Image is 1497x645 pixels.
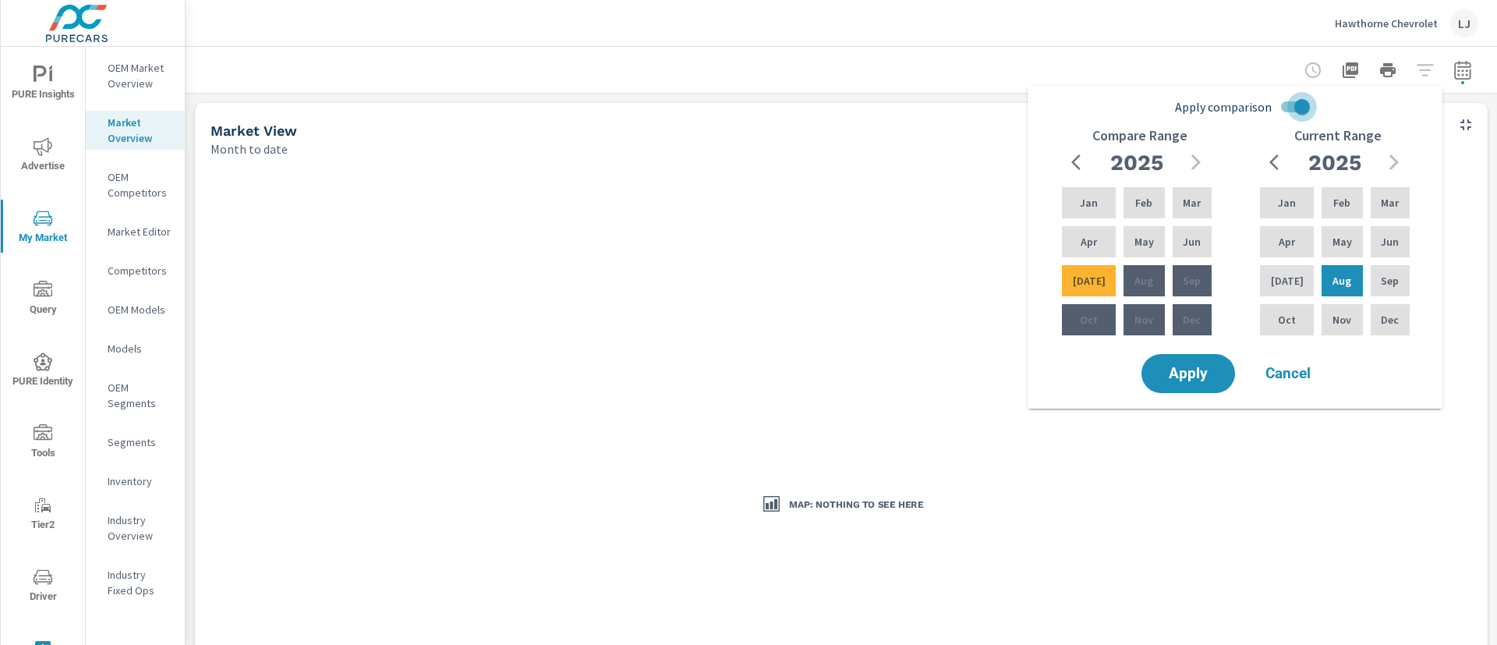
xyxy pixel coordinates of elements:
p: Inventory [108,473,172,489]
span: PURE Insights [5,66,80,104]
span: Advertise [5,137,80,175]
button: Cancel [1241,354,1335,393]
span: Tools [5,424,80,462]
button: Select Date Range [1447,55,1478,86]
div: Market Overview [86,111,185,150]
p: Apr [1081,234,1097,250]
div: Industry Fixed Ops [86,563,185,602]
p: OEM Competitors [108,169,172,200]
span: My Market [5,209,80,247]
p: May [1332,234,1352,250]
h2: 2025 [1110,149,1163,176]
p: Jun [1381,234,1399,250]
p: [DATE] [1271,273,1304,289]
p: Market Editor [108,224,172,239]
div: Models [86,337,185,360]
p: OEM Market Overview [108,60,172,91]
p: Jan [1080,195,1098,211]
p: Nov [1332,312,1351,328]
div: OEM Market Overview [86,56,185,95]
div: Segments [86,431,185,454]
p: Jun [1183,234,1201,250]
span: PURE Identity [5,353,80,391]
div: LJ [1450,9,1478,37]
button: "Export Report to PDF" [1335,55,1366,86]
div: Competitors [86,259,185,282]
div: Market Editor [86,220,185,243]
button: Print Report [1372,55,1403,86]
div: Industry Overview [86,509,185,548]
p: Sep [1183,273,1201,289]
p: Models [108,341,172,356]
p: Nov [1134,312,1153,328]
p: May [1134,234,1154,250]
h3: Map: Nothing to see here [789,498,923,512]
p: [DATE] [1073,273,1106,289]
div: OEM Competitors [86,165,185,204]
div: OEM Segments [86,376,185,415]
p: Segments [108,434,172,450]
button: Minimize Widget [1453,112,1478,137]
p: Aug [1332,273,1351,289]
div: OEM Models [86,298,185,321]
span: Apply comparison [1175,97,1272,116]
p: Aug [1134,273,1153,289]
span: Cancel [1257,367,1319,381]
p: Apr [1279,234,1295,250]
p: Competitors [108,263,172,278]
p: Hawthorne Chevrolet [1335,16,1438,30]
p: Dec [1183,312,1201,328]
p: Industry Fixed Ops [108,567,172,598]
p: Feb [1333,195,1350,211]
p: Jan [1278,195,1296,211]
p: Industry Overview [108,512,172,544]
span: Tier2 [5,496,80,534]
p: Oct [1080,312,1098,328]
button: Apply [1141,354,1235,393]
h5: Market View [211,122,297,139]
p: Mar [1381,195,1399,211]
p: Feb [1135,195,1152,211]
p: Mar [1183,195,1201,211]
p: Oct [1278,312,1296,328]
p: OEM Segments [108,380,172,411]
span: Apply [1157,367,1219,381]
p: Market Overview [108,115,172,146]
span: Query [5,281,80,319]
p: OEM Models [108,302,172,317]
h6: Compare Range [1092,128,1187,144]
span: Driver [5,568,80,606]
h2: 2025 [1308,149,1361,176]
p: Month to date [211,140,288,158]
h6: Current Range [1294,128,1382,144]
p: Sep [1381,273,1399,289]
div: Inventory [86,470,185,493]
p: Dec [1381,312,1399,328]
